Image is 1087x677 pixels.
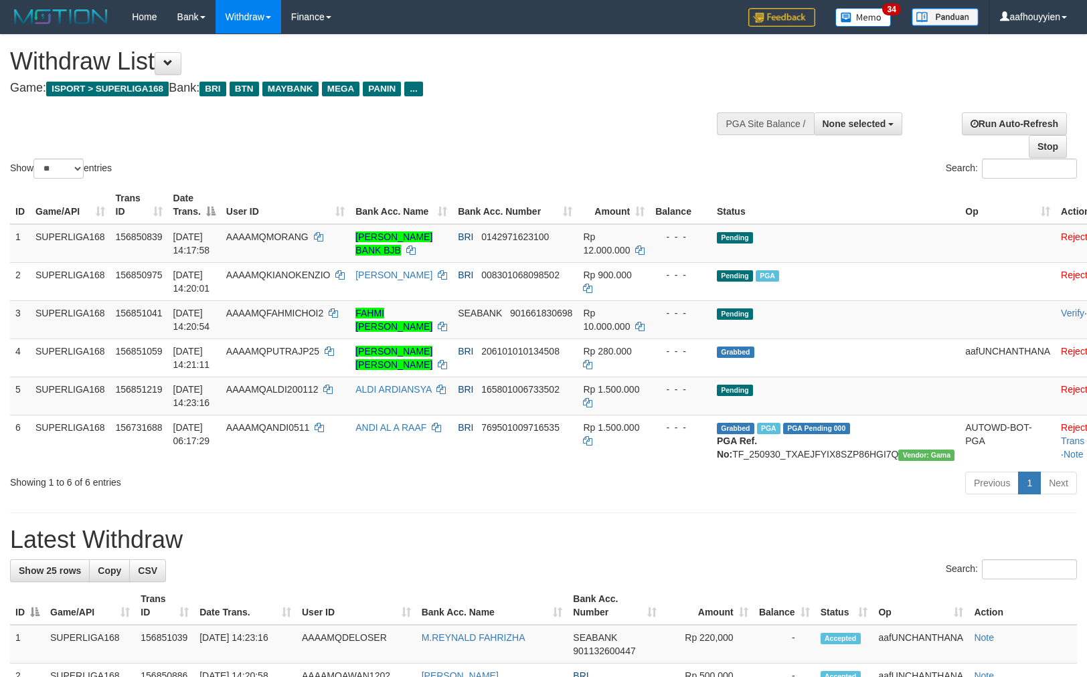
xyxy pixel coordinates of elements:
[322,82,360,96] span: MEGA
[712,415,960,466] td: TF_250930_TXAEJFYIX8SZP86HGI7Q
[10,526,1077,553] h1: Latest Withdraw
[969,587,1077,625] th: Action
[297,625,416,664] td: AAAAMQDELOSER
[1061,308,1084,318] a: Verify
[116,231,163,242] span: 156850839
[823,118,886,129] span: None selected
[717,112,813,135] div: PGA Site Balance /
[226,270,331,280] span: AAAAMQKIANOKENZIO
[262,82,319,96] span: MAYBANK
[226,422,310,433] span: AAAAMQANDI0511
[960,338,1056,377] td: aafUNCHANTHANA
[974,632,994,643] a: Note
[481,346,560,357] span: Copy 206101010134508 to clipboard
[10,82,712,95] h4: Game: Bank:
[173,346,210,370] span: [DATE] 14:21:11
[116,270,163,280] span: 156850975
[1040,472,1077,494] a: Next
[173,384,210,408] span: [DATE] 14:23:16
[30,377,110,415] td: SUPERLIGA168
[10,186,30,224] th: ID
[10,7,112,27] img: MOTION_logo.png
[30,224,110,263] td: SUPERLIGA168
[10,224,30,263] td: 1
[662,625,754,664] td: Rp 220,000
[583,346,631,357] span: Rp 280.000
[655,306,706,320] div: - - -
[1018,472,1041,494] a: 1
[45,625,135,664] td: SUPERLIGA168
[168,186,221,224] th: Date Trans.: activate to sort column descending
[116,308,163,318] span: 156851041
[717,436,757,460] b: PGA Ref. No:
[226,346,319,357] span: AAAAMQPUTRAJP25
[815,587,873,625] th: Status: activate to sort column ascending
[452,186,578,224] th: Bank Acc. Number: activate to sort column ascending
[712,186,960,224] th: Status
[129,559,166,582] a: CSV
[404,82,422,96] span: ...
[116,384,163,395] span: 156851219
[717,270,753,282] span: Pending
[717,347,754,358] span: Grabbed
[458,308,502,318] span: SEABANK
[30,415,110,466] td: SUPERLIGA168
[416,587,568,625] th: Bank Acc. Name: activate to sort column ascending
[962,112,1067,135] a: Run Auto-Refresh
[10,300,30,338] td: 3
[45,587,135,625] th: Game/API: activate to sort column ascending
[655,268,706,282] div: - - -
[458,231,473,242] span: BRI
[481,270,560,280] span: Copy 008301068098502 to clipboard
[422,632,525,643] a: M.REYNALD FAHRIZHA
[583,384,639,395] span: Rp 1.500.000
[650,186,712,224] th: Balance
[10,262,30,300] td: 2
[10,48,712,75] h1: Withdraw List
[946,159,1077,179] label: Search:
[199,82,226,96] span: BRI
[960,415,1056,466] td: AUTOWD-BOT-PGA
[946,559,1077,579] label: Search:
[116,422,163,433] span: 156731688
[655,230,706,244] div: - - -
[297,587,416,625] th: User ID: activate to sort column ascending
[573,632,617,643] span: SEABANK
[583,308,630,332] span: Rp 10.000.000
[756,270,779,282] span: Marked by aafsengchandara
[568,587,662,625] th: Bank Acc. Number: activate to sort column ascending
[10,559,90,582] a: Show 25 rows
[583,270,631,280] span: Rp 900.000
[10,415,30,466] td: 6
[1029,135,1067,158] a: Stop
[835,8,892,27] img: Button%20Memo.svg
[194,587,297,625] th: Date Trans.: activate to sort column ascending
[173,231,210,256] span: [DATE] 14:17:58
[982,559,1077,579] input: Search:
[814,112,903,135] button: None selected
[898,450,954,461] span: Vendor URL: https://trx31.1velocity.biz
[230,82,259,96] span: BTN
[717,423,754,434] span: Grabbed
[754,625,815,664] td: -
[10,625,45,664] td: 1
[573,646,635,656] span: Copy 901132600447 to clipboard
[10,470,443,489] div: Showing 1 to 6 of 6 entries
[173,308,210,332] span: [DATE] 14:20:54
[982,159,1077,179] input: Search:
[138,565,157,576] span: CSV
[19,565,81,576] span: Show 25 rows
[135,625,194,664] td: 156851039
[30,300,110,338] td: SUPERLIGA168
[355,270,432,280] a: [PERSON_NAME]
[717,232,753,244] span: Pending
[510,308,572,318] span: Copy 901661830698 to clipboard
[33,159,84,179] select: Showentries
[355,308,432,332] a: FAHMI [PERSON_NAME]
[30,186,110,224] th: Game/API: activate to sort column ascending
[655,383,706,396] div: - - -
[135,587,194,625] th: Trans ID: activate to sort column ascending
[748,8,815,27] img: Feedback.jpg
[754,587,815,625] th: Balance: activate to sort column ascending
[110,186,168,224] th: Trans ID: activate to sort column ascending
